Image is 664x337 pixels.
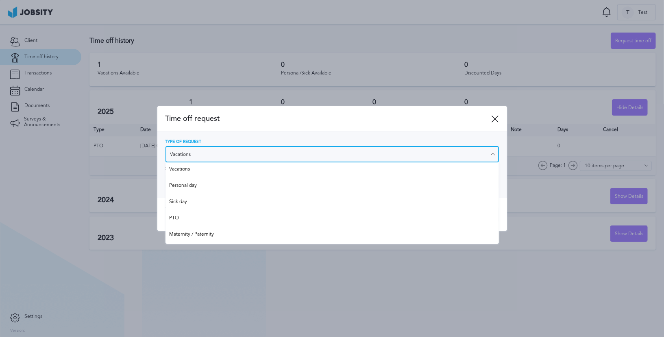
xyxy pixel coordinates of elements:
[170,232,495,240] span: Maternity / Paternity
[165,114,492,123] span: Time off request
[170,183,495,191] span: Personal day
[170,166,495,175] span: Vacations
[170,199,495,207] span: Sick day
[170,215,495,223] span: PTO
[165,140,202,144] span: Type of Request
